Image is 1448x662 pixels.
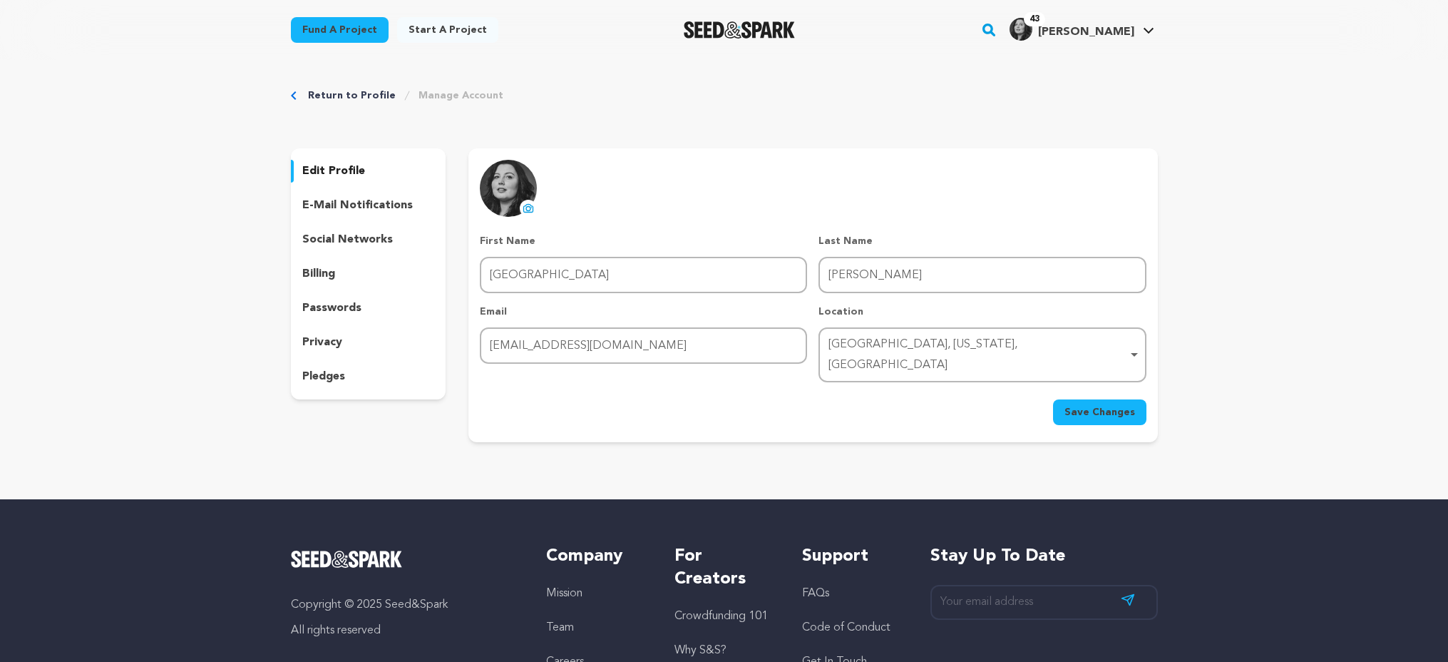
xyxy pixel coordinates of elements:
a: Madison H.'s Profile [1007,15,1157,41]
p: Last Name [818,234,1146,248]
p: edit profile [302,163,365,180]
a: Code of Conduct [802,622,890,633]
a: Fund a project [291,17,389,43]
h5: Stay up to date [930,545,1158,568]
p: All rights reserved [291,622,518,639]
input: First Name [480,257,807,293]
p: passwords [302,300,361,317]
img: 6821A528-3E80-48EB-B916-EFEF527FFA35.jpeg [1010,18,1032,41]
p: pledges [302,368,345,385]
span: Madison H.'s Profile [1007,15,1157,45]
button: e-mail notifications [291,194,446,217]
button: edit profile [291,160,446,183]
a: Seed&Spark Homepage [291,551,518,568]
a: Return to Profile [308,88,396,103]
p: Email [480,305,807,319]
img: Seed&Spark Logo [291,551,403,568]
div: Breadcrumb [291,88,1158,103]
button: privacy [291,331,446,354]
div: [GEOGRAPHIC_DATA], [US_STATE], [GEOGRAPHIC_DATA] [828,335,1127,376]
button: billing [291,263,446,285]
input: Your email address [930,585,1158,620]
span: [PERSON_NAME] [1038,26,1134,38]
h5: For Creators [674,545,774,591]
button: pledges [291,365,446,388]
p: Location [818,305,1146,319]
p: First Name [480,234,807,248]
span: Save Changes [1064,405,1135,419]
button: Save Changes [1053,399,1146,425]
p: billing [302,265,335,282]
a: Manage Account [419,88,503,103]
button: passwords [291,297,446,320]
p: social networks [302,231,393,248]
h5: Support [802,545,901,568]
input: Last Name [818,257,1146,293]
span: 43 [1024,12,1045,26]
a: FAQs [802,588,829,599]
a: Start a project [397,17,498,43]
button: social networks [291,228,446,251]
a: Mission [546,588,582,599]
p: e-mail notifications [302,197,413,214]
a: Seed&Spark Homepage [684,21,796,39]
input: Email [480,327,807,364]
div: Madison H.'s Profile [1010,18,1134,41]
a: Why S&S? [674,645,726,656]
h5: Company [546,545,645,568]
p: Copyright © 2025 Seed&Spark [291,596,518,613]
img: Seed&Spark Logo Dark Mode [684,21,796,39]
a: Crowdfunding 101 [674,611,768,622]
p: privacy [302,334,342,351]
a: Team [546,622,574,633]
